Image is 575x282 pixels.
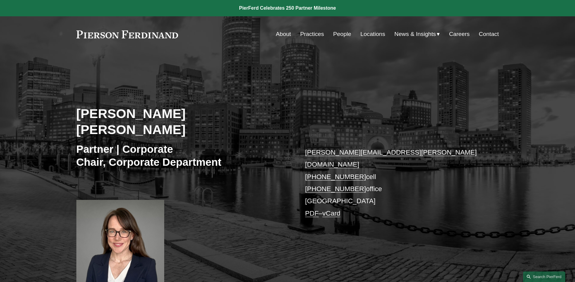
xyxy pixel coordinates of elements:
[305,185,366,193] a: [PHONE_NUMBER]
[395,28,440,40] a: folder dropdown
[449,28,470,40] a: Careers
[305,173,366,181] a: [PHONE_NUMBER]
[333,28,351,40] a: People
[76,143,288,169] h3: Partner | Corporate Chair, Corporate Department
[276,28,291,40] a: About
[395,29,436,40] span: News & Insights
[305,210,319,217] a: PDF
[523,271,565,282] a: Search this site
[300,28,324,40] a: Practices
[479,28,499,40] a: Contact
[305,149,477,168] a: [PERSON_NAME][EMAIL_ADDRESS][PERSON_NAME][DOMAIN_NAME]
[322,210,340,217] a: vCard
[305,146,481,220] p: cell office [GEOGRAPHIC_DATA] –
[360,28,385,40] a: Locations
[76,106,288,137] h2: [PERSON_NAME] [PERSON_NAME]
